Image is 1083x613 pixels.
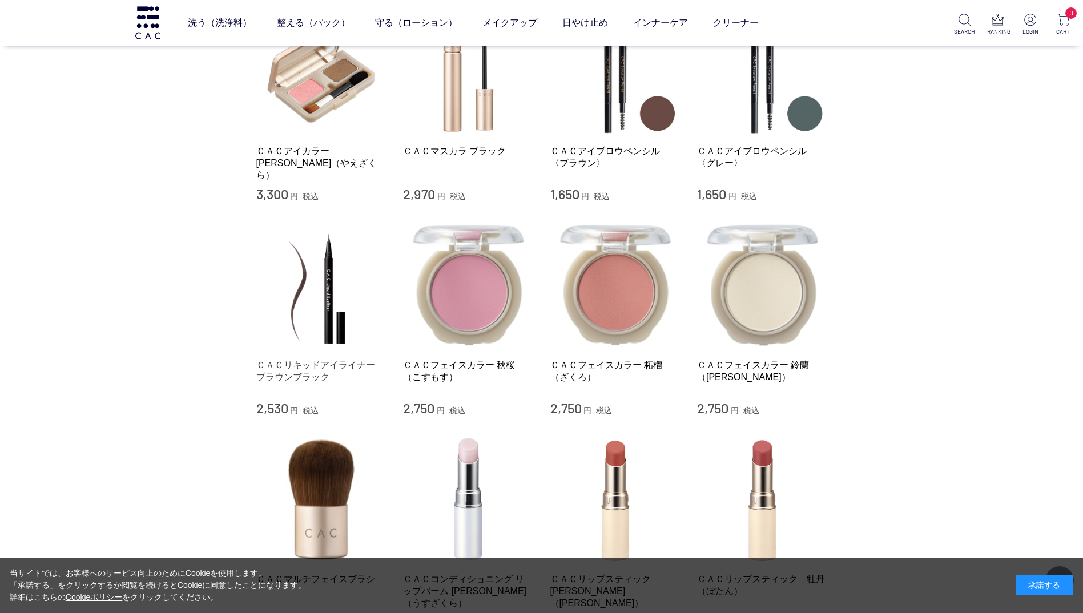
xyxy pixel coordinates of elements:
[596,406,612,415] span: 税込
[188,7,252,39] a: 洗う（洗浄料）
[697,220,827,350] img: ＣＡＣフェイスカラー 鈴蘭（すずらん）
[697,185,726,202] span: 1,650
[1020,14,1041,36] a: LOGIN
[256,359,387,384] a: ＣＡＣリキッドアイライナー ブラウンブラック
[1053,14,1074,36] a: 3 CART
[713,7,759,39] a: クリーナー
[403,434,533,564] img: ＣＡＣコンディショニング リップバーム 薄桜（うすざくら）
[697,359,827,384] a: ＣＡＣフェイスカラー 鈴蘭（[PERSON_NAME]）
[437,192,445,201] span: 円
[277,7,350,39] a: 整える（パック）
[987,27,1008,36] p: RANKING
[256,220,387,350] img: ＣＡＣリキッドアイライナー ブラウンブラック
[954,14,975,36] a: SEARCH
[697,400,728,416] span: 2,750
[594,192,610,201] span: 税込
[743,406,759,415] span: 税込
[403,220,533,350] img: ＣＡＣフェイスカラー 秋桜（こすもす）
[697,6,827,136] img: ＣＡＣアイブロウペンシル 〈グレー〉
[1016,575,1073,595] div: 承諾する
[1053,27,1074,36] p: CART
[482,7,537,39] a: メイクアップ
[303,406,319,415] span: 税込
[449,406,465,415] span: 税込
[697,145,827,170] a: ＣＡＣアイブロウペンシル 〈グレー〉
[256,145,387,182] a: ＣＡＣアイカラー[PERSON_NAME]（やえざくら）
[403,6,533,136] img: ＣＡＣマスカラ ブラック
[1020,27,1041,36] p: LOGIN
[403,359,533,384] a: ＣＡＣフェイスカラー 秋桜（こすもす）
[256,6,387,136] img: ＣＡＣアイカラーパレット 八重桜（やえざくら）
[403,185,435,202] span: 2,970
[1065,7,1077,19] span: 3
[550,6,681,136] img: ＣＡＣアイブロウペンシル 〈ブラウン〉
[256,400,288,416] span: 2,530
[303,192,319,201] span: 税込
[134,6,162,39] img: logo
[550,145,681,170] a: ＣＡＣアイブロウペンシル 〈ブラウン〉
[581,192,589,201] span: 円
[10,567,307,603] div: 当サイトでは、お客様へのサービス向上のためにCookieを使用します。 「承諾する」をクリックするか閲覧を続けるとCookieに同意したことになります。 詳細はこちらの をクリックしてください。
[375,7,457,39] a: 守る（ローション）
[290,192,298,201] span: 円
[583,406,591,415] span: 円
[550,359,681,384] a: ＣＡＣフェイスカラー 柘榴（ざくろ）
[633,7,688,39] a: インナーケア
[403,400,434,416] span: 2,750
[66,592,123,602] a: Cookieポリシー
[731,406,739,415] span: 円
[728,192,736,201] span: 円
[550,185,579,202] span: 1,650
[437,406,445,415] span: 円
[256,185,288,202] span: 3,300
[550,434,681,564] img: ＣＡＣリップスティック 茜（あかね）
[550,400,582,416] span: 2,750
[697,434,827,564] img: ＣＡＣリップスティック 牡丹（ぼたん）
[562,7,608,39] a: 日やけ止め
[290,406,298,415] span: 円
[741,192,757,201] span: 税込
[987,14,1008,36] a: RANKING
[954,27,975,36] p: SEARCH
[403,145,533,157] a: ＣＡＣマスカラ ブラック
[450,192,466,201] span: 税込
[256,434,387,564] img: ＣＡＣマルチフェイスブラシ
[550,220,681,350] img: ＣＡＣフェイスカラー 柘榴（ざくろ）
